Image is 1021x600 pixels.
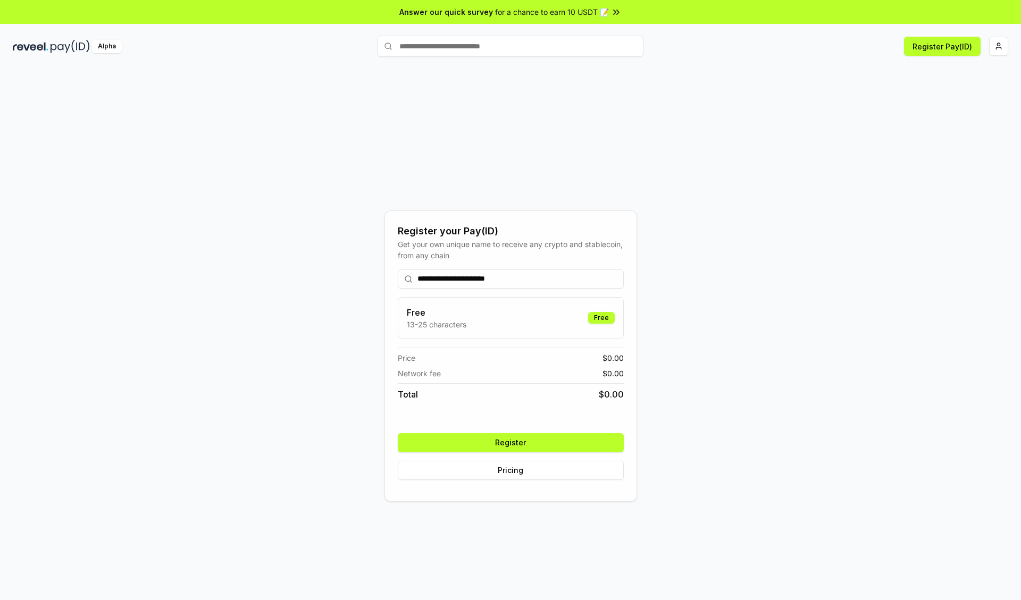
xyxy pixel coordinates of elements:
[495,6,609,18] span: for a chance to earn 10 USDT 📝
[398,224,624,239] div: Register your Pay(ID)
[599,388,624,401] span: $ 0.00
[398,388,418,401] span: Total
[398,239,624,261] div: Get your own unique name to receive any crypto and stablecoin, from any chain
[407,319,466,330] p: 13-25 characters
[588,312,615,324] div: Free
[398,368,441,379] span: Network fee
[398,352,415,364] span: Price
[92,40,122,53] div: Alpha
[602,368,624,379] span: $ 0.00
[13,40,48,53] img: reveel_dark
[398,433,624,452] button: Register
[399,6,493,18] span: Answer our quick survey
[407,306,466,319] h3: Free
[398,461,624,480] button: Pricing
[51,40,90,53] img: pay_id
[602,352,624,364] span: $ 0.00
[904,37,981,56] button: Register Pay(ID)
